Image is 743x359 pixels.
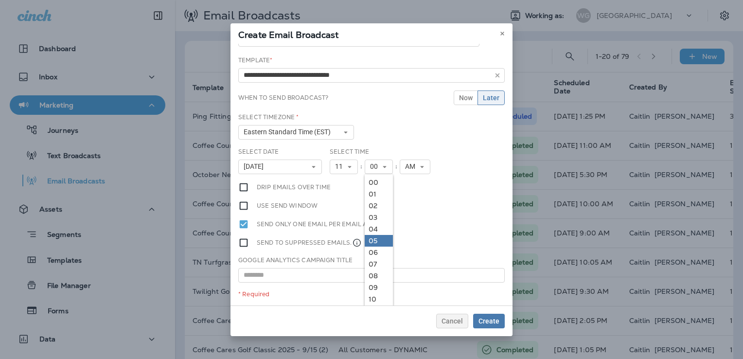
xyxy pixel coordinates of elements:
label: Send to suppressed emails. [257,237,362,248]
a: 03 [365,212,393,223]
div: Create Email Broadcast [230,23,513,44]
span: Eastern Standard Time (EST) [244,128,335,136]
a: 09 [365,282,393,293]
label: Send only one email per email address [257,219,392,230]
a: 00 [365,177,393,188]
label: When to send broadcast? [238,94,328,102]
a: 02 [365,200,393,212]
span: [DATE] [244,162,267,171]
a: 08 [365,270,393,282]
span: 00 [370,162,382,171]
a: 11 [365,305,393,317]
button: 00 [365,160,393,174]
label: Drip emails over time [257,182,331,193]
button: AM [400,160,430,174]
label: Select Time [330,148,370,156]
button: 11 [330,160,358,174]
label: Select Date [238,148,279,156]
span: Later [483,94,499,101]
div: : [358,160,365,174]
label: Use send window [257,200,318,211]
a: 05 [365,235,393,247]
button: Cancel [436,314,468,328]
a: 06 [365,247,393,258]
label: Google Analytics Campaign Title [238,256,353,264]
span: AM [405,162,419,171]
span: 11 [335,162,347,171]
label: Template [238,56,272,64]
span: Now [459,94,473,101]
a: 10 [365,293,393,305]
a: 07 [365,258,393,270]
a: 01 [365,188,393,200]
div: * Required [238,290,505,298]
span: Cancel [442,318,463,324]
span: Create [478,318,499,324]
button: Create [473,314,505,328]
button: Now [454,90,478,105]
div: : [393,160,400,174]
button: Eastern Standard Time (EST) [238,125,354,140]
label: Select Timezone [238,113,299,121]
a: 04 [365,223,393,235]
button: [DATE] [238,160,322,174]
button: Later [478,90,505,105]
